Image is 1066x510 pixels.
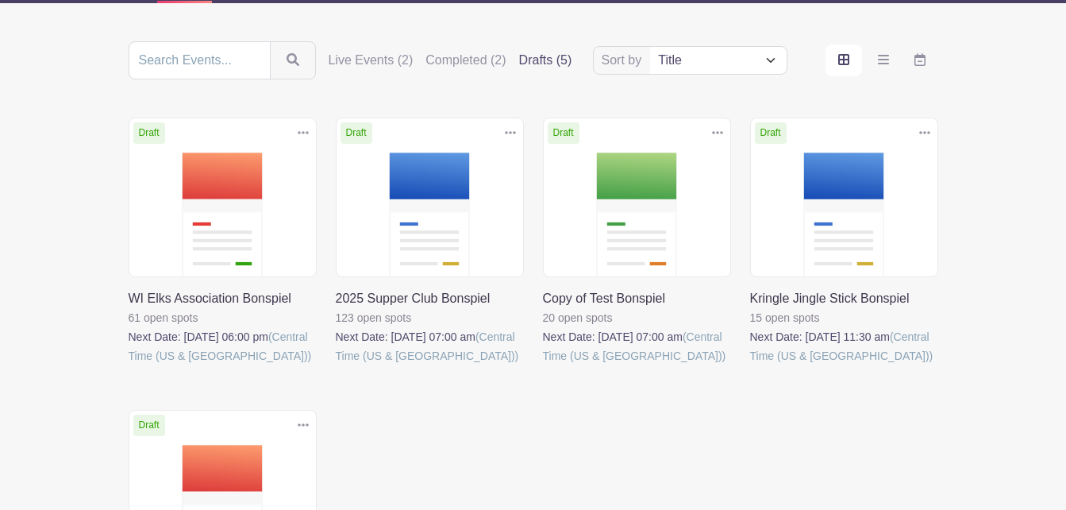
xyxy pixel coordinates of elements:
label: Completed (2) [425,51,506,70]
label: Live Events (2) [329,51,414,70]
div: order and view [825,44,938,76]
label: Sort by [602,51,647,70]
input: Search Events... [129,41,271,79]
div: filters [329,51,585,70]
label: Drafts (5) [519,51,572,70]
